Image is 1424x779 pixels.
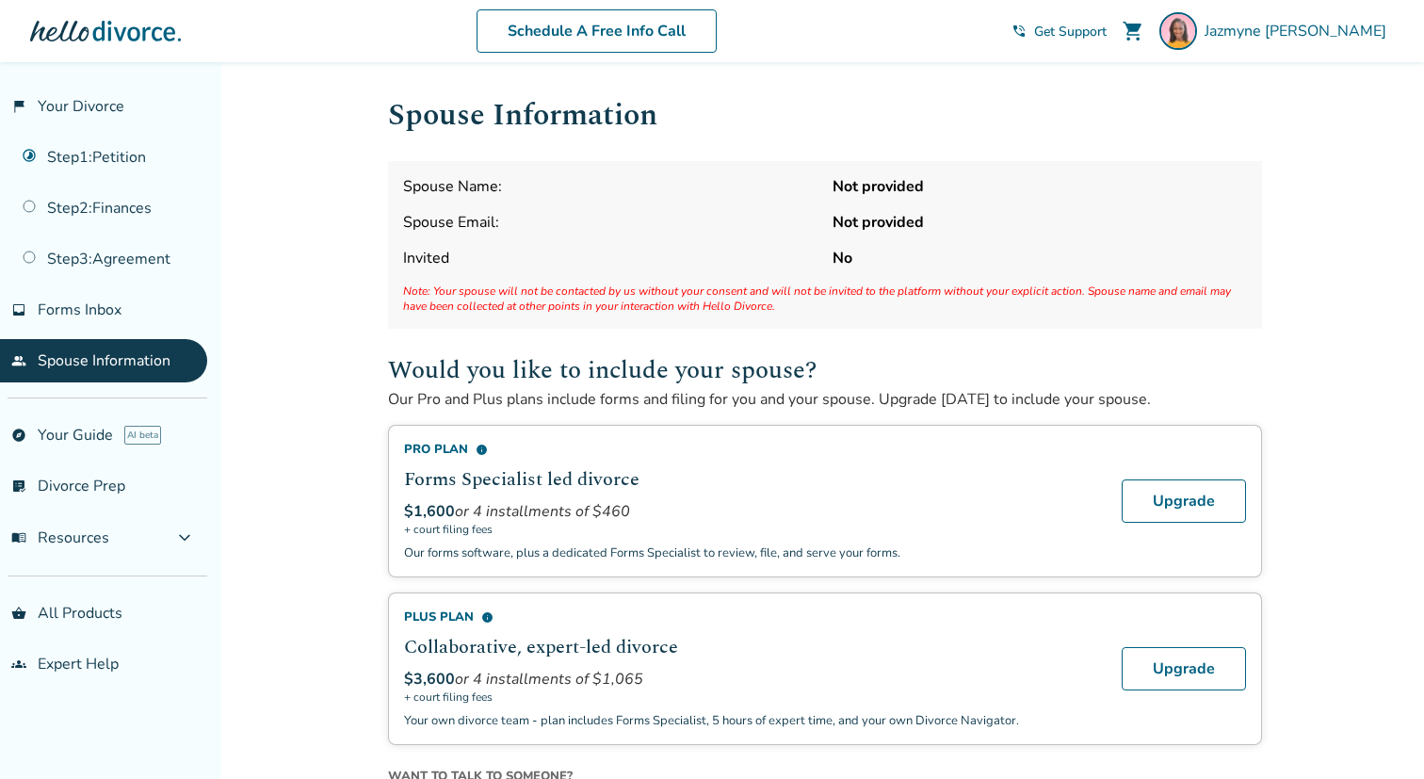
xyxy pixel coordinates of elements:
h2: Collaborative, expert-led divorce [404,633,1099,661]
span: list_alt_check [11,479,26,494]
span: Forms Inbox [38,300,121,320]
span: shopping_cart [1122,20,1144,42]
span: info [481,611,494,624]
iframe: Chat Widget [1330,689,1424,779]
p: Our forms software, plus a dedicated Forms Specialist to review, file, and serve your forms. [404,544,1099,561]
span: people [11,353,26,368]
h2: Forms Specialist led divorce [404,465,1099,494]
strong: Not provided [833,212,1247,233]
p: Our Pro and Plus plans include forms and filing for you and your spouse. Upgrade [DATE] to includ... [388,389,1262,410]
a: Upgrade [1122,479,1246,523]
div: Plus Plan [404,609,1099,625]
h1: Spouse Information [388,92,1262,138]
a: phone_in_talkGet Support [1011,23,1107,41]
h2: Would you like to include your spouse? [388,351,1262,389]
span: menu_book [11,530,26,545]
strong: No [833,248,1247,268]
span: Resources [11,527,109,548]
span: expand_more [173,527,196,549]
span: info [476,444,488,456]
img: Jazmyne Williams [1159,12,1197,50]
strong: Not provided [833,176,1247,197]
span: explore [11,428,26,443]
span: flag_2 [11,99,26,114]
span: Spouse Email: [403,212,817,233]
span: Get Support [1034,23,1107,41]
span: shopping_basket [11,606,26,621]
div: or 4 installments of $460 [404,501,1099,522]
span: AI beta [124,426,161,445]
a: Schedule A Free Info Call [477,9,717,53]
span: Note: Your spouse will not be contacted by us without your consent and will not be invited to the... [403,284,1247,314]
span: Spouse Name: [403,176,817,197]
div: Pro Plan [404,441,1099,458]
span: $3,600 [404,669,455,690]
span: Invited [403,248,817,268]
span: Jazmyne [PERSON_NAME] [1205,21,1394,41]
span: + court filing fees [404,522,1099,537]
div: or 4 installments of $1,065 [404,669,1099,690]
span: groups [11,657,26,672]
span: inbox [11,302,26,317]
span: $1,600 [404,501,455,522]
p: Your own divorce team - plan includes Forms Specialist, 5 hours of expert time, and your own Divo... [404,712,1099,729]
span: phone_in_talk [1011,24,1027,39]
span: + court filing fees [404,690,1099,705]
a: Upgrade [1122,647,1246,690]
